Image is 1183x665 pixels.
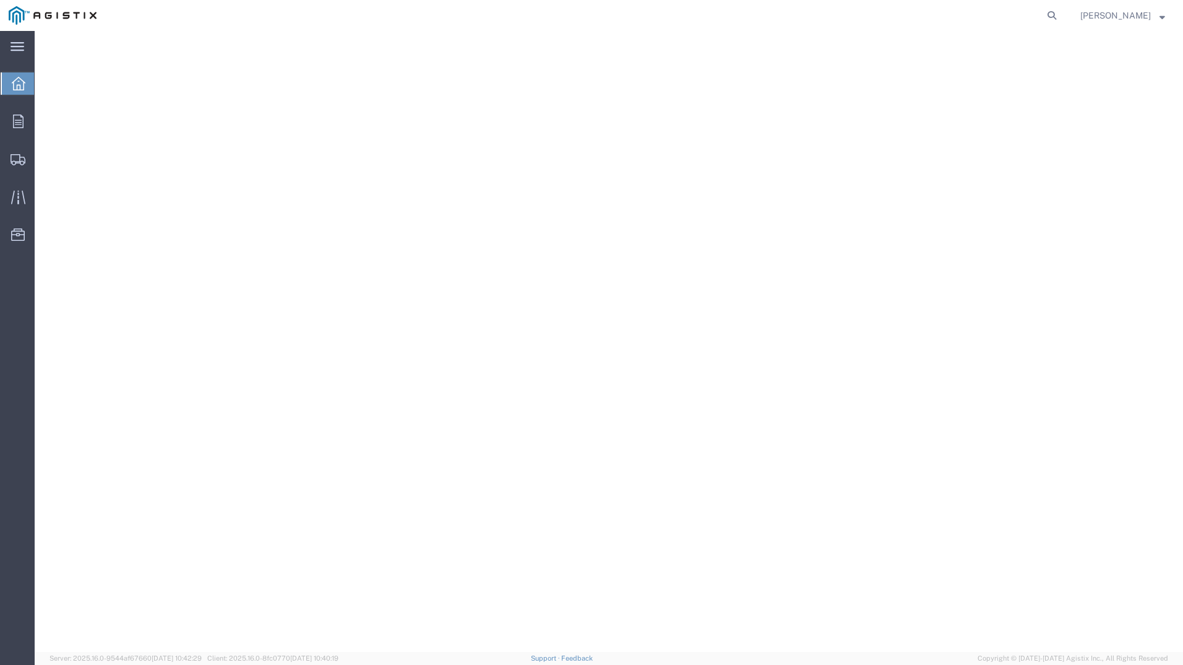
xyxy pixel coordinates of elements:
[1080,9,1151,22] span: David Grew
[978,653,1168,664] span: Copyright © [DATE]-[DATE] Agistix Inc., All Rights Reserved
[152,654,202,662] span: [DATE] 10:42:29
[207,654,338,662] span: Client: 2025.16.0-8fc0770
[1080,8,1166,23] button: [PERSON_NAME]
[9,6,97,25] img: logo
[561,654,593,662] a: Feedback
[290,654,338,662] span: [DATE] 10:40:19
[49,654,202,662] span: Server: 2025.16.0-9544af67660
[35,31,1183,652] iframe: FS Legacy Container
[531,654,562,662] a: Support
